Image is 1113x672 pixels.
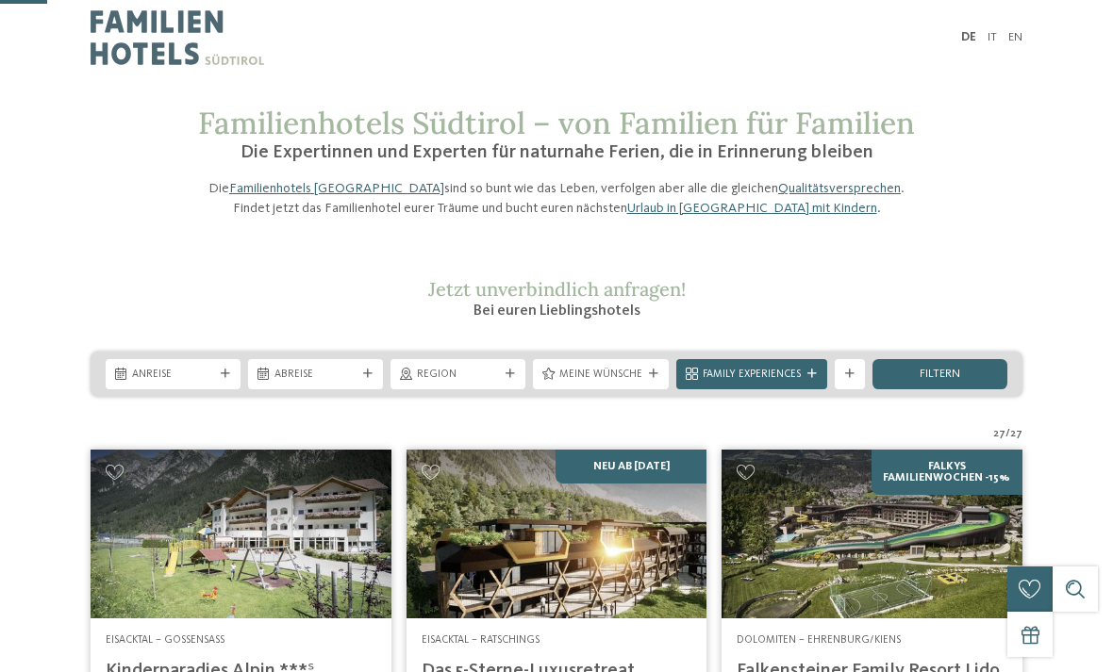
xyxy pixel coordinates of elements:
span: Meine Wünsche [559,368,642,383]
span: 27 [993,427,1005,442]
span: Die Expertinnen und Experten für naturnahe Ferien, die in Erinnerung bleiben [241,143,873,162]
a: Qualitätsversprechen [778,182,901,195]
span: Eisacktal – Gossensass [106,634,224,646]
img: Kinderparadies Alpin ***ˢ [91,450,391,618]
a: IT [988,31,997,43]
span: Dolomiten – Ehrenburg/Kiens [737,634,901,646]
span: Familienhotels Südtirol – von Familien für Familien [198,104,915,142]
img: Familienhotels gesucht? Hier findet ihr die besten! [722,450,1022,618]
span: filtern [920,369,960,381]
a: Familienhotels [GEOGRAPHIC_DATA] [229,182,444,195]
span: 27 [1010,427,1022,442]
span: / [1005,427,1010,442]
a: Urlaub in [GEOGRAPHIC_DATA] mit Kindern [627,202,877,215]
span: Bei euren Lieblingshotels [473,303,640,319]
span: Region [417,368,499,383]
span: Abreise [274,368,357,383]
span: Eisacktal – Ratschings [422,634,540,646]
img: Familienhotels gesucht? Hier findet ihr die besten! [407,450,707,618]
span: Anreise [132,368,214,383]
a: DE [961,31,976,43]
span: Family Experiences [703,368,801,383]
span: Jetzt unverbindlich anfragen! [428,277,686,301]
p: Die sind so bunt wie das Leben, verfolgen aber alle die gleichen . Findet jetzt das Familienhotel... [198,179,915,217]
a: EN [1008,31,1022,43]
